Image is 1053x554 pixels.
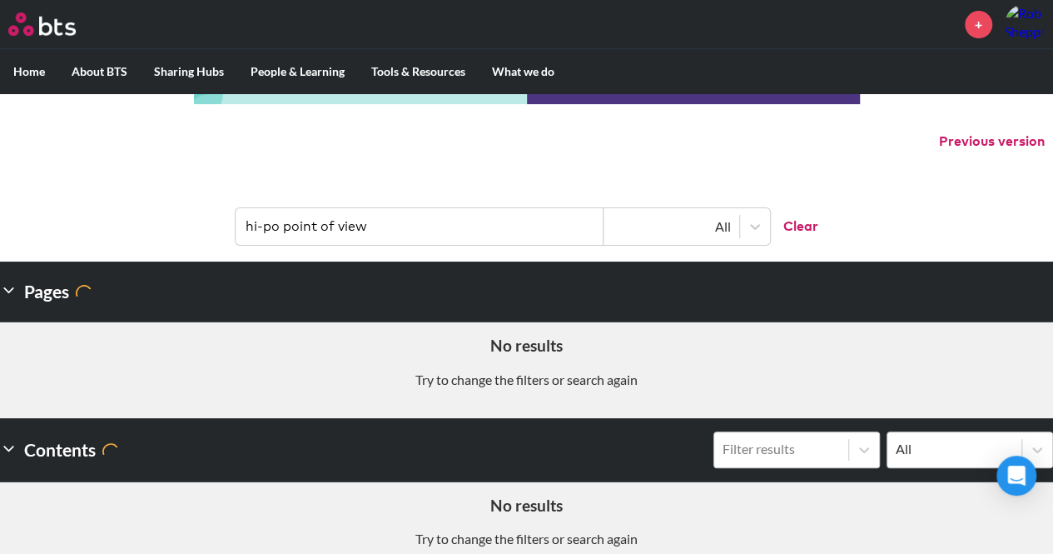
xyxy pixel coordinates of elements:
[12,495,1041,517] h5: No results
[939,132,1045,151] button: Previous version
[8,12,76,36] img: BTS Logo
[358,50,479,93] label: Tools & Resources
[236,208,603,245] input: Find contents, pages and demos...
[8,12,107,36] a: Go home
[1005,4,1045,44] a: Profile
[12,371,1041,389] p: Try to change the filters or search again
[58,50,141,93] label: About BTS
[237,50,358,93] label: People & Learning
[996,456,1036,496] div: Open Intercom Messenger
[479,50,568,93] label: What we do
[12,530,1041,548] p: Try to change the filters or search again
[723,440,840,458] div: Filter results
[770,208,818,245] button: Clear
[612,217,731,236] div: All
[141,50,237,93] label: Sharing Hubs
[965,11,992,38] a: +
[12,335,1041,357] h5: No results
[896,440,1013,458] div: All
[1005,4,1045,44] img: Rob Sheppard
